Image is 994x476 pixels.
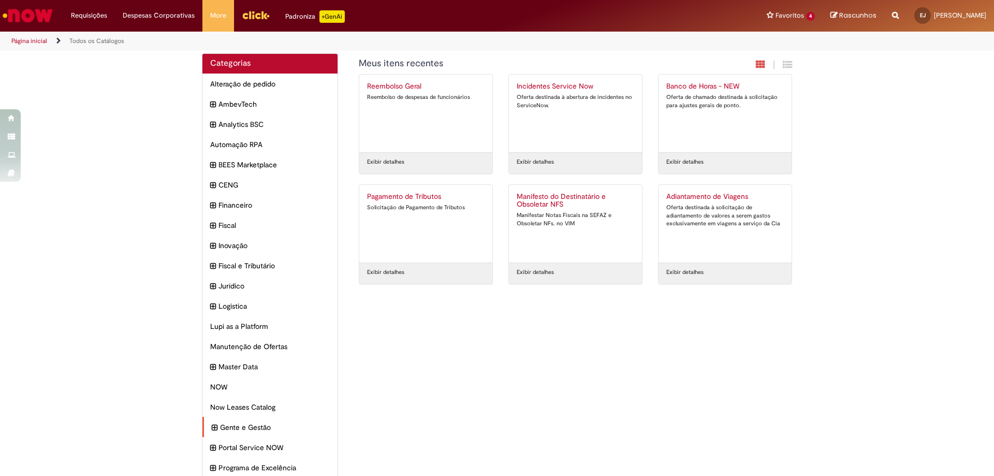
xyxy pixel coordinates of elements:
span: Lupi as a Platform [210,321,330,331]
div: Oferta destinada à solicitação de adiantamento de valores a serem gastos exclusivamente em viagen... [666,204,784,228]
span: Fiscal e Tributário [218,261,330,271]
div: expandir categoria Logistica Logistica [202,296,338,316]
img: ServiceNow [1,5,54,26]
div: expandir categoria Financeiro Financeiro [202,195,338,215]
a: Página inicial [11,37,47,45]
i: expandir categoria AmbevTech [210,99,216,110]
h2: Banco de Horas - NEW [666,82,784,91]
a: Exibir detalhes [666,268,704,277]
i: expandir categoria Fiscal e Tributário [210,261,216,272]
i: expandir categoria Fiscal [210,220,216,232]
div: expandir categoria Inovação Inovação [202,235,338,256]
div: Manifestar Notas Fiscais na SEFAZ e Obsoletar NFs. no VIM [517,211,634,227]
span: Automação RPA [210,139,330,150]
div: Oferta destinada à abertura de incidentes no ServiceNow. [517,93,634,109]
i: Exibição de grade [783,60,792,69]
h2: Categorias [210,59,330,68]
h2: Reembolso Geral [367,82,485,91]
div: Now Leases Catalog [202,397,338,417]
div: expandir categoria Jurídico Jurídico [202,276,338,296]
span: Master Data [218,362,330,372]
a: Pagamento de Tributos Solicitação de Pagamento de Tributos [359,185,492,263]
i: expandir categoria Portal Service NOW [210,442,216,454]
div: expandir categoria Master Data Master Data [202,356,338,377]
i: expandir categoria Programa de Excelência [210,463,216,474]
div: expandir categoria Gente e Gestão Gente e Gestão [202,417,338,438]
span: Gente e Gestão [220,422,330,432]
span: NOW [210,382,330,392]
i: expandir categoria Inovação [210,240,216,252]
a: Adiantamento de Viagens Oferta destinada à solicitação de adiantamento de valores a serem gastos ... [659,185,792,263]
span: | [773,59,775,71]
i: expandir categoria BEES Marketplace [210,160,216,171]
div: expandir categoria Fiscal Fiscal [202,215,338,236]
a: Exibir detalhes [517,158,554,166]
span: Now Leases Catalog [210,402,330,412]
div: expandir categoria BEES Marketplace BEES Marketplace [202,154,338,175]
div: expandir categoria CENG CENG [202,175,338,195]
i: Exibição em cartão [756,60,765,69]
span: Inovação [218,240,330,251]
div: Manutenção de Ofertas [202,336,338,357]
a: Rascunhos [830,11,876,21]
a: Banco de Horas - NEW Oferta de chamado destinada à solicitação para ajustes gerais de ponto. [659,75,792,152]
span: More [210,10,226,21]
div: Solicitação de Pagamento de Tributos [367,204,485,212]
a: Reembolso Geral Reembolso de despesas de funcionários [359,75,492,152]
span: Fiscal [218,220,330,230]
h2: Pagamento de Tributos [367,193,485,201]
div: NOW [202,377,338,397]
h1: {"description":"","title":"Meus itens recentes"} Categoria [359,59,680,69]
span: Financeiro [218,200,330,210]
span: Rascunhos [839,10,876,20]
h2: Incidentes Service Now [517,82,634,91]
i: expandir categoria Jurídico [210,281,216,292]
a: Incidentes Service Now Oferta destinada à abertura de incidentes no ServiceNow. [509,75,642,152]
i: expandir categoria Logistica [210,301,216,312]
a: Exibir detalhes [517,268,554,277]
div: Alteração de pedido [202,74,338,94]
i: expandir categoria Gente e Gestão [212,422,217,434]
i: expandir categoria CENG [210,180,216,191]
span: Logistica [218,301,330,311]
div: expandir categoria Analytics BSC Analytics BSC [202,114,338,135]
span: Manutenção de Ofertas [210,341,330,352]
span: Programa de Excelência [218,463,330,473]
span: Jurídico [218,281,330,291]
a: Todos os Catálogos [69,37,124,45]
i: expandir categoria Financeiro [210,200,216,211]
a: Manifesto do Destinatário e Obsoletar NFS Manifestar Notas Fiscais na SEFAZ e Obsoletar NFs. no VIM [509,185,642,263]
img: click_logo_yellow_360x200.png [242,7,270,23]
span: Analytics BSC [218,119,330,129]
span: AmbevTech [218,99,330,109]
div: expandir categoria Fiscal e Tributário Fiscal e Tributário [202,255,338,276]
a: Exibir detalhes [367,268,404,277]
h2: Manifesto do Destinatário e Obsoletar NFS [517,193,634,209]
span: BEES Marketplace [218,160,330,170]
span: Despesas Corporativas [123,10,195,21]
a: Exibir detalhes [367,158,404,166]
span: EJ [920,12,926,19]
div: Lupi as a Platform [202,316,338,337]
span: Portal Service NOW [218,442,330,453]
span: [PERSON_NAME] [934,11,986,20]
i: expandir categoria Master Data [210,362,216,373]
span: CENG [218,180,330,190]
div: Oferta de chamado destinada à solicitação para ajustes gerais de ponto. [666,93,784,109]
ul: Trilhas de página [8,32,655,51]
h2: Adiantamento de Viagens [666,193,784,201]
p: +GenAi [319,10,345,23]
i: expandir categoria Analytics BSC [210,119,216,131]
div: expandir categoria AmbevTech AmbevTech [202,94,338,114]
span: Favoritos [776,10,804,21]
div: Reembolso de despesas de funcionários [367,93,485,102]
span: 4 [806,12,815,21]
div: expandir categoria Portal Service NOW Portal Service NOW [202,437,338,458]
div: Automação RPA [202,134,338,155]
span: Requisições [71,10,107,21]
span: Alteração de pedido [210,79,330,89]
a: Exibir detalhes [666,158,704,166]
div: Padroniza [285,10,345,23]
